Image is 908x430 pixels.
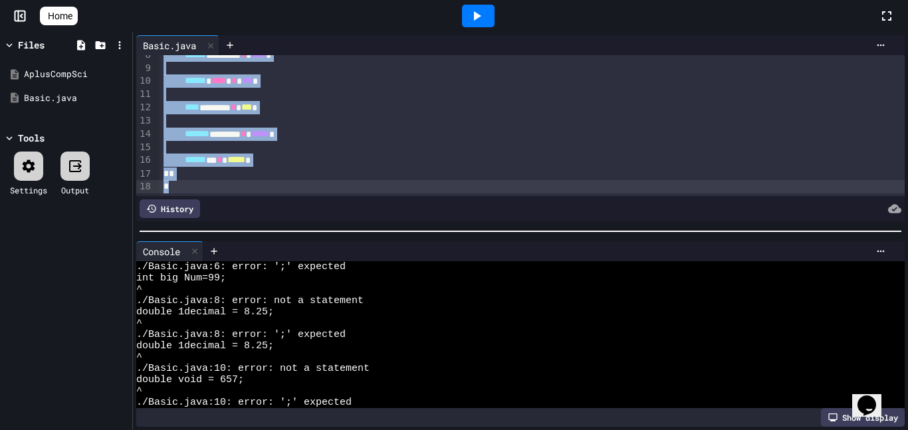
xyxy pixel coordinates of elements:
div: Basic.java [136,35,219,55]
div: Tools [18,131,45,145]
div: Console [136,245,187,259]
iframe: chat widget [852,377,895,417]
div: 8 [136,49,153,62]
div: 12 [136,101,153,114]
div: 13 [136,114,153,128]
span: ^ [136,318,142,329]
div: 16 [136,154,153,167]
div: 9 [136,62,153,75]
div: Files [18,38,45,52]
div: History [140,199,200,218]
span: ./Basic.java:10: error: not a statement [136,363,370,374]
span: double void = 657; [136,374,244,385]
div: Settings [10,184,47,196]
div: Basic.java [24,92,128,105]
span: double 1decimal = 8.25; [136,340,274,352]
span: ^ [136,284,142,295]
div: 10 [136,74,153,88]
span: double 1decimal = 8.25; [136,306,274,318]
div: 18 [136,180,153,193]
span: ./Basic.java:8: error: ';' expected [136,329,346,340]
span: ^ [136,385,142,397]
div: Basic.java [136,39,203,53]
span: ./Basic.java:6: error: ';' expected [136,261,346,272]
span: ^ [136,352,142,363]
span: int big Num=99; [136,272,226,284]
div: AplusCompSci [24,68,128,81]
div: 17 [136,167,153,181]
span: Home [48,9,72,23]
span: ./Basic.java:8: error: not a statement [136,295,364,306]
div: Console [136,241,203,261]
div: 11 [136,88,153,101]
div: 14 [136,128,153,141]
a: Home [40,7,78,25]
div: 15 [136,141,153,154]
span: ./Basic.java:10: error: ';' expected [136,397,352,408]
div: Show display [821,408,905,427]
div: Output [61,184,89,196]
